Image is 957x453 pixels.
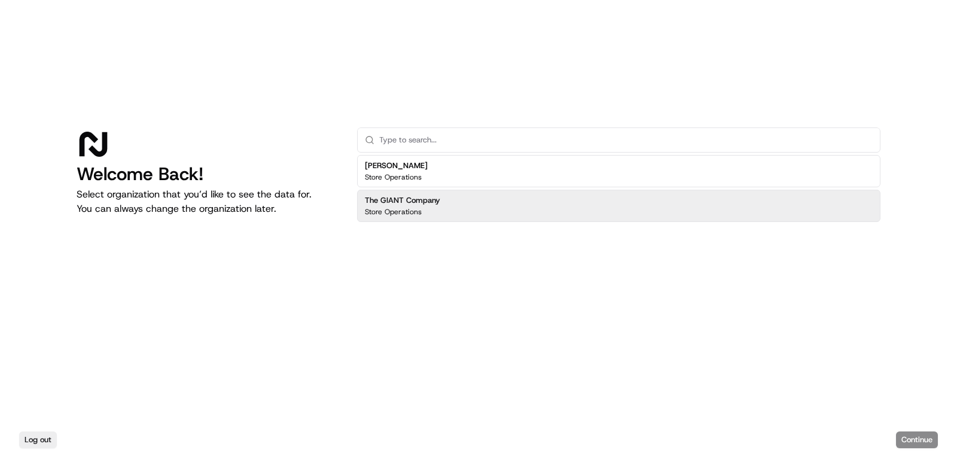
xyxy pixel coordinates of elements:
[365,195,440,206] h2: The GIANT Company
[365,160,428,171] h2: [PERSON_NAME]
[77,187,338,216] p: Select organization that you’d like to see the data for. You can always change the organization l...
[365,207,422,217] p: Store Operations
[365,172,422,182] p: Store Operations
[379,128,873,152] input: Type to search...
[357,153,880,224] div: Suggestions
[19,431,57,448] button: Log out
[77,163,338,185] h1: Welcome Back!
